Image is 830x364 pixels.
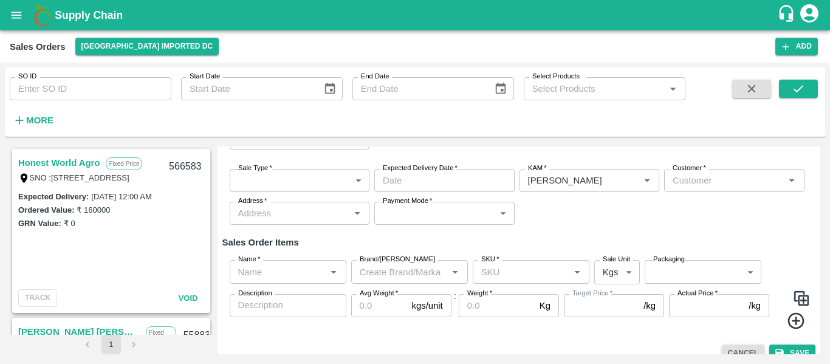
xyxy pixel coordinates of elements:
label: [DATE] 12:00 AM [91,192,151,201]
input: End Date [352,77,485,100]
label: Name [238,255,260,264]
label: SO ID [18,72,36,81]
input: Select Products [527,81,662,97]
nav: pagination navigation [77,335,146,354]
div: 558832 [176,321,223,350]
input: Customer [668,173,781,188]
input: Start Date [181,77,314,100]
input: SKU [476,264,566,280]
strong: More [26,115,53,125]
button: Select DC [75,38,219,55]
button: Open [447,264,463,280]
input: 0.0 [459,294,535,317]
label: Actual Price [677,289,718,298]
p: Kgs [603,266,619,279]
label: ₹ 160000 [77,205,110,215]
label: Select Products [532,72,580,81]
a: [PERSON_NAME] [PERSON_NAME] [18,324,140,340]
button: Cancel [722,345,764,362]
button: page 1 [101,335,121,354]
label: Payment Mode [383,196,432,206]
button: Open [349,205,365,221]
label: GRN Value: [18,219,61,228]
img: CloneIcon [792,289,811,307]
input: Address [233,205,346,221]
button: More [10,110,57,131]
label: Customer [673,163,706,173]
input: 0.0 [351,294,407,317]
button: open drawer [2,1,30,29]
label: Brand/[PERSON_NAME] [360,255,435,264]
p: /kg [749,299,761,312]
input: Choose date [374,169,506,192]
p: Fixed Price [106,157,142,170]
button: Open [326,264,341,280]
label: Packaging [653,255,685,264]
img: logo [30,3,55,27]
input: KAM [523,173,620,188]
label: SKU [481,255,499,264]
button: Add [775,38,818,55]
p: /kg [643,299,656,312]
p: Kg [540,299,550,312]
a: Honest World Agro [18,155,100,171]
label: ₹ 0 [64,219,75,228]
div: account of current user [798,2,820,28]
input: Name [233,264,323,280]
div: customer-support [777,4,798,26]
button: Choose date [318,77,341,100]
label: SNO :[STREET_ADDRESS] [30,173,129,182]
div: : [222,250,816,339]
button: Save [769,345,815,362]
label: Ordered Value: [18,205,74,215]
label: Target Price [572,289,612,298]
label: Description [238,289,272,298]
button: Open [569,264,585,280]
div: Sales Orders [10,39,66,55]
label: Sale Type [238,163,272,173]
label: Weight [467,289,492,298]
input: Create Brand/Marka [355,264,444,280]
button: Open [665,81,681,97]
button: Choose date [489,77,512,100]
label: Sale Unit [603,255,630,264]
label: Start Date [190,72,220,81]
span: Void [179,294,198,303]
label: Address [238,196,267,206]
button: Open [784,173,800,188]
p: Fixed Price [146,326,176,348]
div: 566583 [162,153,208,181]
label: Avg Weight [360,289,398,298]
label: Expected Delivery : [18,192,89,201]
b: Supply Chain [55,9,123,21]
p: kgs/unit [412,299,443,312]
input: Enter SO ID [10,77,171,100]
label: Expected Delivery Date [383,163,458,173]
label: End Date [361,72,389,81]
button: Open [639,173,655,188]
strong: Sales Order Items [222,238,299,247]
a: Supply Chain [55,7,777,24]
label: KAM [528,163,547,173]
